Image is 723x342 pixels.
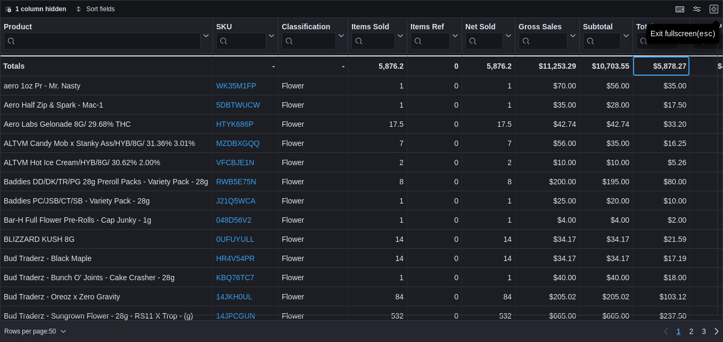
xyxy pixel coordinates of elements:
[351,271,404,284] div: 1
[660,323,723,340] nav: Pagination for preceding grid
[351,310,404,322] div: 532
[583,22,621,32] div: Subtotal
[583,290,629,303] div: $205.02
[465,214,512,226] div: 1
[4,252,209,265] div: Bud Traderz - Black Maple
[465,156,512,169] div: 2
[351,194,404,207] div: 1
[583,271,629,284] div: $40.00
[216,216,251,224] a: 048D56V2
[410,79,458,92] div: 0
[351,99,404,111] div: 1
[282,175,344,188] div: Flower
[71,3,119,15] button: Sort fields
[697,323,710,340] a: Page 3 of 3
[282,214,344,226] div: Flower
[351,22,395,32] div: Items Sold
[636,60,686,72] div: $5,878.27
[673,3,686,15] button: Keyboard shortcuts
[636,194,686,207] div: $10.00
[465,118,512,131] div: 17.5
[583,118,629,131] div: $42.74
[282,118,344,131] div: Flower
[4,79,209,92] div: aero 1oz Pr - Mr. Nasty
[583,175,629,188] div: $195.00
[410,252,458,265] div: 0
[519,252,576,265] div: $34.17
[519,310,576,322] div: $665.00
[583,99,629,111] div: $28.00
[410,271,458,284] div: 0
[583,79,629,92] div: $56.00
[708,3,720,15] button: Exit fullscreen
[216,312,255,320] a: 14JPCGUN
[583,252,629,265] div: $34.17
[216,22,266,50] div: SKU URL
[519,79,576,92] div: $70.00
[636,271,686,284] div: $18.00
[351,233,404,246] div: 14
[351,214,404,226] div: 1
[660,325,672,338] button: Previous page
[216,197,256,205] a: J21Q5WCA
[583,194,629,207] div: $20.00
[465,175,512,188] div: 8
[4,327,56,336] span: Rows per page : 50
[410,99,458,111] div: 0
[351,290,404,303] div: 84
[636,22,678,32] div: Total Cost
[465,22,503,32] div: Net Sold
[465,99,512,111] div: 1
[410,290,458,303] div: 0
[519,290,576,303] div: $205.02
[410,60,458,72] div: 0
[465,194,512,207] div: 1
[636,156,686,169] div: $5.26
[636,252,686,265] div: $17.19
[410,22,458,50] button: Items Ref
[636,137,686,150] div: $16.25
[216,158,254,167] a: VFCBJE1N
[410,194,458,207] div: 0
[410,233,458,246] div: 0
[1,3,70,15] button: 1 column hidden
[216,101,260,109] a: 5DBTWUCW
[4,175,209,188] div: Baddies DD/DK/TR/PG 28g Preroll Packs - Variety Pack - 28g
[636,310,686,322] div: $237.50
[4,118,209,131] div: Aero Labs Gelonade 8G/ 29.68% THC
[465,79,512,92] div: 1
[519,194,576,207] div: $25.00
[465,60,512,72] div: 5,876.2
[583,214,629,226] div: $4.00
[583,310,629,322] div: $665.00
[465,137,512,150] div: 7
[4,22,201,32] div: Product
[282,60,344,72] div: -
[519,22,576,50] button: Gross Sales
[636,79,686,92] div: $35.00
[410,22,450,50] div: Items Ref
[410,214,458,226] div: 0
[519,118,576,131] div: $42.74
[583,156,629,169] div: $10.00
[685,323,697,340] a: Page 2 of 3
[216,82,256,90] a: WK35M1FP
[583,137,629,150] div: $35.00
[351,79,404,92] div: 1
[702,326,706,337] span: 3
[465,271,512,284] div: 1
[4,99,209,111] div: Aero Half Zip & Spark - Mac-1
[4,194,209,207] div: Baddies PC/JSB/CT/SB - Variety Pack - 28g
[519,175,576,188] div: $200.00
[282,156,344,169] div: Flower
[351,60,404,72] div: 5,876.2
[282,252,344,265] div: Flower
[410,175,458,188] div: 0
[4,310,209,322] div: Bud Traderz - Sungrown Flower - 28g - RS11 X Trop - (g)
[636,233,686,246] div: $21.59
[216,177,256,186] a: RWB5E75N
[216,22,275,50] button: SKU
[519,60,576,72] div: $11,253.29
[636,214,686,226] div: $2.00
[216,254,254,263] a: HR4V54PR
